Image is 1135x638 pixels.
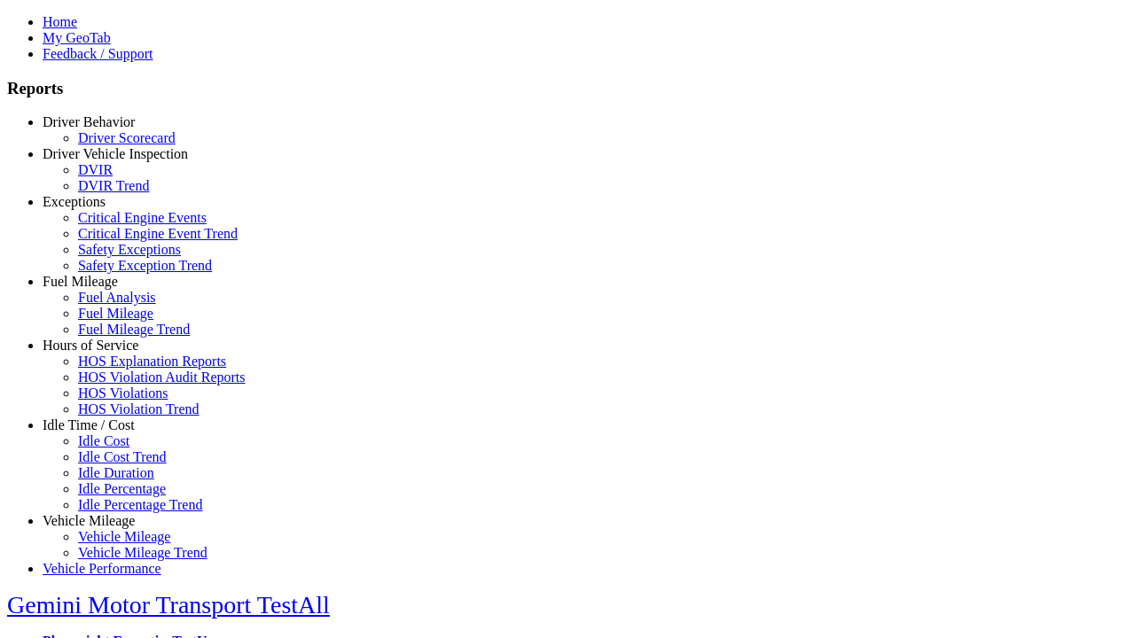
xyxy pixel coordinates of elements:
[78,449,167,464] a: Idle Cost Trend
[78,465,154,480] a: Idle Duration
[43,14,77,29] a: Home
[43,561,161,576] a: Vehicle Performance
[78,130,176,145] a: Driver Scorecard
[78,226,238,241] a: Critical Engine Event Trend
[43,146,188,161] a: Driver Vehicle Inspection
[78,529,170,544] a: Vehicle Mileage
[43,513,135,528] a: Vehicle Mileage
[78,258,212,273] a: Safety Exception Trend
[78,242,181,257] a: Safety Exceptions
[78,178,149,193] a: DVIR Trend
[43,417,135,432] a: Idle Time / Cost
[78,354,226,369] a: HOS Explanation Reports
[43,338,138,353] a: Hours of Service
[43,46,153,61] a: Feedback / Support
[78,481,166,496] a: Idle Percentage
[78,306,153,321] a: Fuel Mileage
[78,370,246,385] a: HOS Violation Audit Reports
[43,274,118,289] a: Fuel Mileage
[78,290,156,305] a: Fuel Analysis
[78,210,207,225] a: Critical Engine Events
[7,591,330,619] a: Gemini Motor Transport TestAll
[78,401,200,416] a: HOS Violation Trend
[78,322,190,337] a: Fuel Mileage Trend
[78,433,129,448] a: Idle Cost
[78,385,168,401] a: HOS Violations
[43,30,111,45] a: My GeoTab
[78,162,113,177] a: DVIR
[78,497,202,512] a: Idle Percentage Trend
[43,114,135,129] a: Driver Behavior
[43,194,106,209] a: Exceptions
[78,545,207,560] a: Vehicle Mileage Trend
[7,79,1128,98] h3: Reports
